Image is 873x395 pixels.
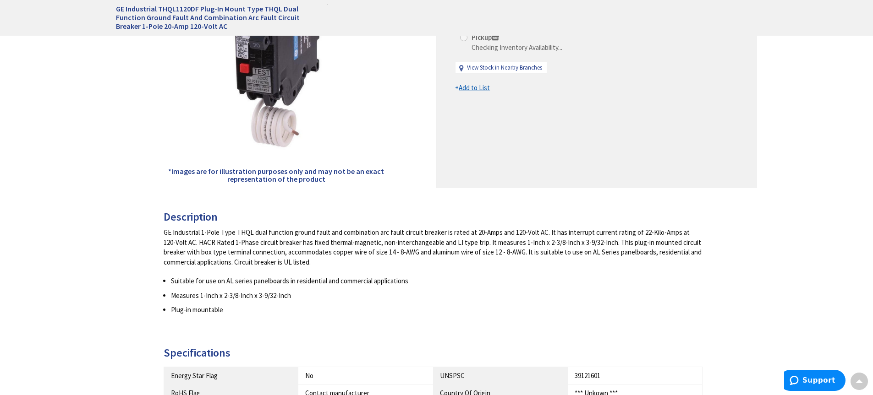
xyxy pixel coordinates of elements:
li: Measures 1-Inch x 2-3/8-Inch x 3-9/32-Inch [171,291,703,300]
iframe: Opens a widget where you can find more information [784,370,846,393]
a: +Add to List [455,83,490,92]
h3: Description [164,211,703,223]
span: + [455,83,490,92]
li: Suitable for use on AL series panelboards in residential and commercial applications [171,276,703,286]
h3: Specifications [164,347,703,359]
div: Checking Inventory Availability... [472,43,562,52]
h1: GE Industrial THQL1120DF Plug-In Mount Type THQL Dual Function Ground Fault And Combination Arc F... [116,5,321,31]
div: 39121601 [575,371,695,380]
li: Plug-in mountable [171,305,703,314]
th: UNSPSC [433,367,568,384]
strong: Pickup [472,33,499,42]
div: No [305,371,426,380]
h5: *Images are for illustration purposes only and may not be an exact representation of the product [167,168,385,184]
a: View Stock in Nearby Branches [467,64,542,72]
th: Energy Star Flag [164,367,298,384]
div: GE Industrial 1-Pole Type THQL dual function ground fault and combination arc fault circuit break... [164,227,703,267]
u: Add to List [459,83,490,92]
